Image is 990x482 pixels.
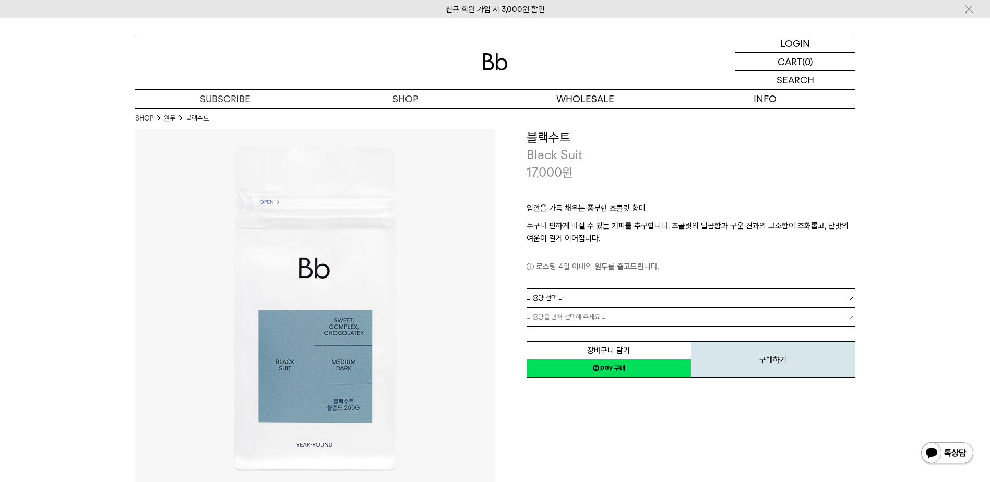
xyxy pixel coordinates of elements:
span: = 용량 선택 = [527,289,563,307]
h3: 블랙수트 [527,129,855,147]
button: 구매하기 [691,341,855,378]
p: 누구나 편하게 마실 수 있는 커피를 추구합니다. 초콜릿의 달콤함과 구운 견과의 고소함이 조화롭고, 단맛의 여운이 길게 이어집니다. [527,220,855,245]
li: 블랙수트 [186,113,209,124]
p: CART [778,53,802,70]
p: Black Suit [527,146,855,164]
p: INFO [675,90,855,108]
a: CART (0) [735,53,855,71]
span: = 용량을 먼저 선택해 주세요 = [527,308,606,326]
a: 원두 [164,113,175,124]
a: SHOP [315,90,495,108]
p: LOGIN [780,34,810,52]
a: 새창 [527,359,691,378]
p: SEARCH [777,71,814,89]
a: SUBSCRIBE [135,90,315,108]
img: 로고 [483,53,508,70]
img: 카카오톡 채널 1:1 채팅 버튼 [920,441,974,466]
p: (0) [802,53,813,70]
a: SHOP [135,113,153,124]
a: LOGIN [735,34,855,53]
p: WHOLESALE [495,90,675,108]
p: 입안을 가득 채우는 풍부한 초콜릿 향미 [527,202,855,220]
p: 로스팅 4일 이내의 원두를 출고드립니다. [527,260,855,273]
span: 원 [562,165,573,180]
button: 장바구니 담기 [527,341,691,359]
p: 17,000 [527,164,573,182]
a: 신규 회원 가입 시 3,000원 할인 [446,5,545,14]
